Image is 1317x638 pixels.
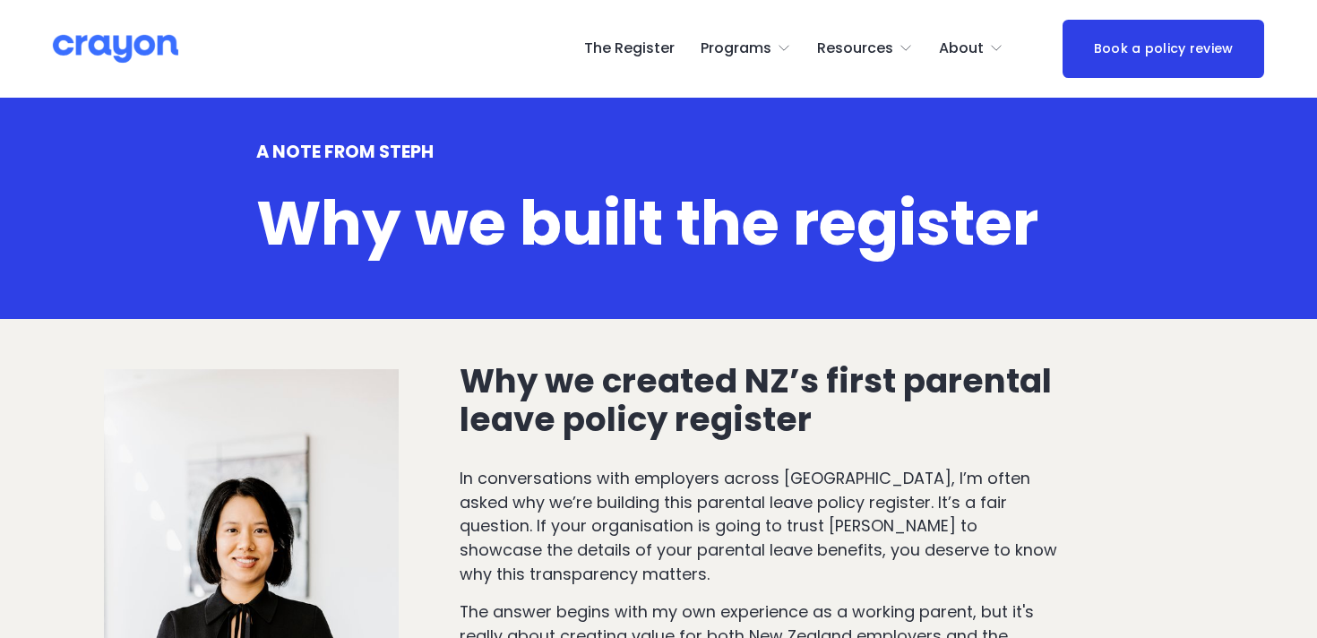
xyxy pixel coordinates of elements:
h4: A NOTE FROM STEPH [256,142,1061,162]
span: Why we built the register [256,180,1038,266]
span: About [939,36,984,62]
a: folder dropdown [939,34,1003,63]
span: Programs [701,36,771,62]
p: In conversations with employers across [GEOGRAPHIC_DATA], I’m often asked why we’re building this... [460,467,1061,586]
h3: Why we created NZ’s first parental leave policy register [460,362,1061,438]
a: Book a policy review [1063,20,1264,78]
a: folder dropdown [701,34,791,63]
img: Crayon [53,33,178,65]
a: folder dropdown [817,34,913,63]
span: Resources [817,36,893,62]
a: The Register [584,34,675,63]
